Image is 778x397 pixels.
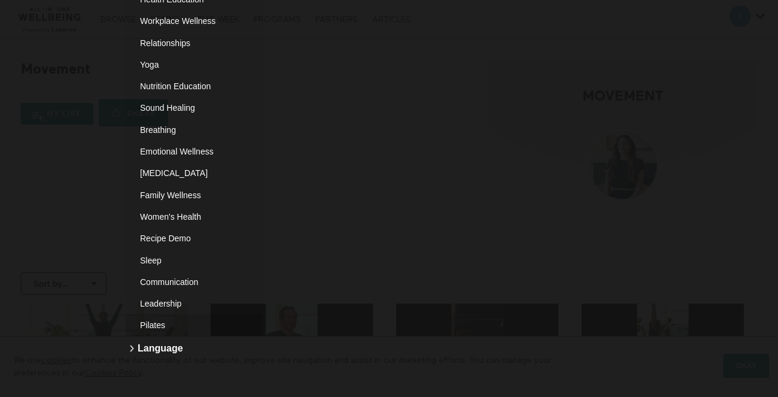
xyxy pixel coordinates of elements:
button: Workplace Wellness [126,10,263,32]
div: Workplace Wellness [140,15,240,27]
button: Sleep [126,250,263,271]
div: Sound Healing [140,102,240,114]
button: Family Wellness [126,184,263,206]
button: Recipe Demo [126,228,263,249]
button: Leadership [126,293,263,314]
div: [MEDICAL_DATA] [140,167,240,179]
div: Nutrition Education [140,80,240,92]
div: Breathing [140,124,240,136]
div: Women's Health [140,211,240,223]
button: [MEDICAL_DATA] [126,162,263,184]
button: Yoga [126,54,263,75]
button: Pilates [126,314,263,336]
div: Leadership [140,298,240,310]
button: Sound Healing [126,97,263,119]
button: Nutrition Education [126,75,263,97]
div: Yoga [140,59,240,71]
div: Recipe Demo [140,232,240,244]
button: Breathing [126,119,263,141]
button: Emotional Wellness [126,141,263,162]
div: Relationships [140,37,240,49]
div: Family Wellness [140,189,240,201]
button: Women's Health [126,206,263,228]
button: Communication [126,271,263,293]
button: Language [126,337,263,360]
div: Communication [140,276,240,288]
div: Emotional Wellness [140,146,240,157]
div: Sleep [140,254,240,266]
div: Pilates [140,319,240,331]
button: Relationships [126,32,263,54]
